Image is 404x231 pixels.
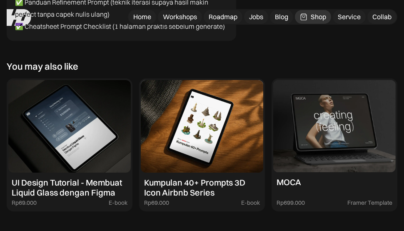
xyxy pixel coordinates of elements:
[209,13,237,21] div: Roadmap
[15,20,228,33] p: ✅ Cheatsheet Prompt Checklist (1 halaman praktis sebelum generate)
[144,178,260,198] div: Kumpulan 40+ Prompts 3D Icon Airbnb Series
[128,10,156,24] a: Home
[275,13,288,21] div: Blog
[277,177,301,187] div: MOCA
[7,61,78,72] div: You may also like
[367,10,397,24] a: Collab
[7,78,132,211] a: UI Design Tutorial - Membuat Liquid Glass dengan FigmaRp69.000E-book
[347,199,392,206] div: Framer Template
[12,178,127,198] div: UI Design Tutorial - Membuat Liquid Glass dengan Figma
[372,13,392,21] div: Collab
[144,199,169,206] div: Rp69.000
[295,10,331,24] a: Shop
[277,199,305,206] div: Rp699.000
[272,78,397,211] a: MOCARp699.000Framer Template
[311,13,326,21] div: Shop
[133,13,151,21] div: Home
[204,10,242,24] a: Roadmap
[12,199,37,206] div: Rp69.000
[249,13,263,21] div: Jobs
[158,10,202,24] a: Workshops
[109,199,127,206] div: E-book
[241,199,260,206] div: E-book
[270,10,293,24] a: Blog
[163,13,197,21] div: Workshops
[333,10,366,24] a: Service
[139,78,265,211] a: Kumpulan 40+ Prompts 3D Icon Airbnb SeriesRp69.000E-book
[244,10,268,24] a: Jobs
[338,13,361,21] div: Service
